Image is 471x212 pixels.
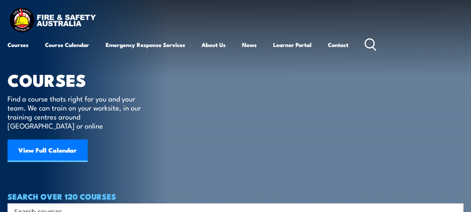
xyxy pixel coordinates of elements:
a: Course Calendar [45,36,89,54]
a: About Us [202,36,226,54]
a: News [242,36,257,54]
a: View Full Calendar [7,139,88,162]
h1: COURSES [7,72,152,87]
a: Learner Portal [273,36,311,54]
a: Contact [328,36,348,54]
a: Courses [7,36,28,54]
a: Emergency Response Services [106,36,185,54]
h4: SEARCH OVER 120 COURSES [7,192,464,200]
p: Find a course thats right for you and your team. We can train on your worksite, in our training c... [7,94,144,130]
